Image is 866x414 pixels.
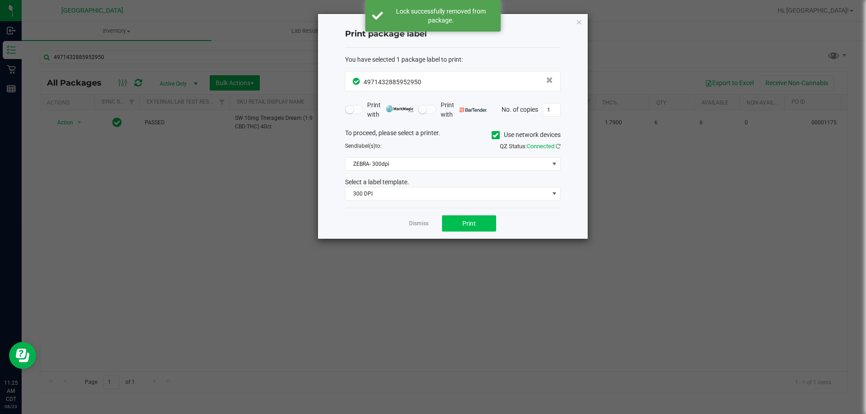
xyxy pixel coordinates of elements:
span: Send to: [345,143,382,149]
img: bartender.png [460,108,487,112]
span: Print with [367,100,414,119]
span: QZ Status: [500,143,561,150]
a: Dismiss [409,220,428,227]
span: Print [462,220,476,227]
span: label(s) [357,143,375,149]
div: Lock successfully removed from package. [388,7,494,25]
img: mark_magic_cybra.png [386,105,414,112]
span: No. of copies [502,105,538,113]
div: To proceed, please select a printer. [338,128,567,142]
span: You have selected 1 package label to print [345,56,461,63]
span: In Sync [353,77,361,86]
div: : [345,55,561,64]
span: 4971432885952950 [364,78,421,86]
span: Print with [441,100,487,119]
h4: Print package label [345,28,561,40]
span: ZEBRA- 300dpi [345,158,549,170]
label: Use network devices [492,130,561,140]
iframe: Resource center [9,342,36,369]
span: Connected [527,143,554,150]
button: Print [442,215,496,232]
span: 300 DPI [345,187,549,200]
div: Select a label template. [338,177,567,187]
